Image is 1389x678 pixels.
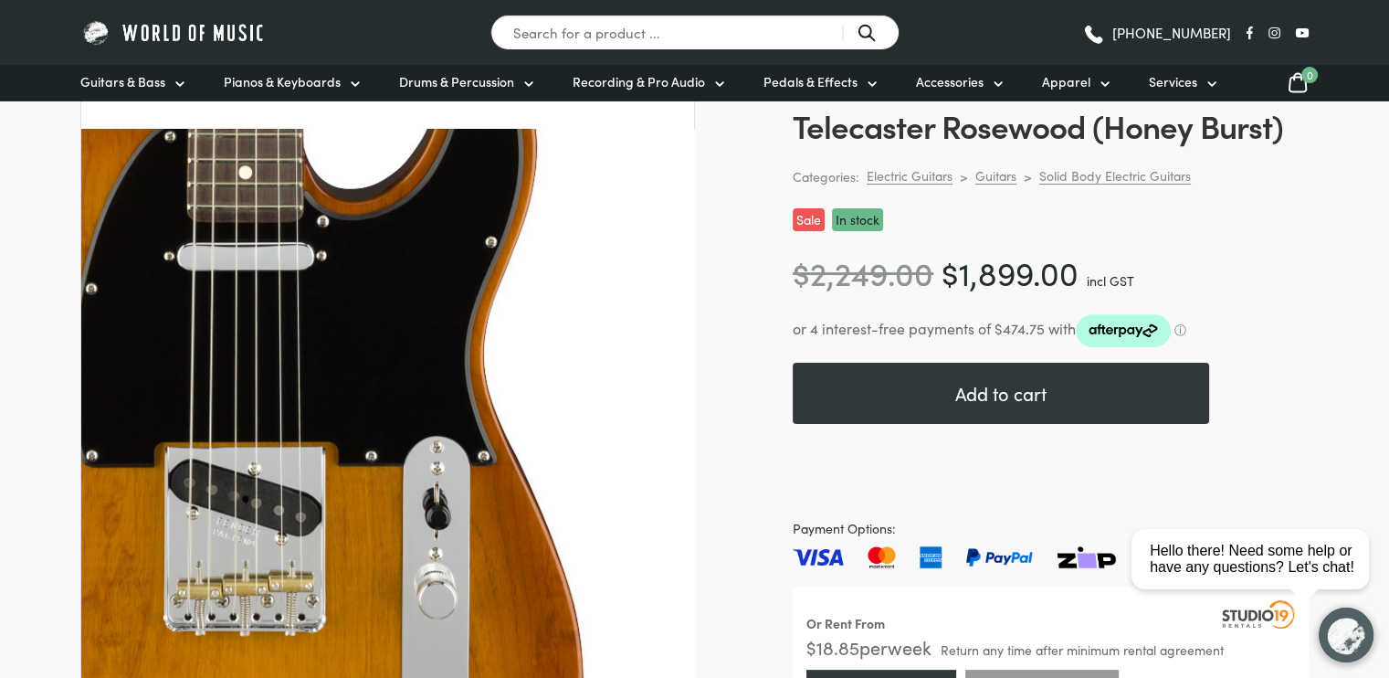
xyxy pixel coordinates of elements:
[867,167,952,185] a: Electric Guitars
[793,68,1309,144] h1: Fender American Performer Telecaster Rosewood (Honey Burst)
[763,72,858,91] span: Pedals & Effects
[916,72,984,91] span: Accessories
[1112,26,1231,39] span: [PHONE_NUMBER]
[806,613,885,634] div: Or Rent From
[224,72,341,91] span: Pianos & Keyboards
[975,167,1016,185] a: Guitars
[399,72,514,91] span: Drums & Percussion
[793,363,1209,424] button: Add to cart
[1024,168,1032,185] div: >
[793,518,1309,539] span: Payment Options:
[960,168,968,185] div: >
[793,446,1309,496] iframe: PayPal
[941,643,1224,656] span: Return any time after minimum rental agreement
[793,546,1195,568] img: Pay with Master card, Visa, American Express and Paypal
[1149,72,1197,91] span: Services
[80,72,165,91] span: Guitars & Bass
[793,249,933,294] bdi: 2,249.00
[573,72,705,91] span: Recording & Pro Audio
[793,249,810,294] span: $
[490,15,900,50] input: Search for a product ...
[80,18,268,47] img: World of Music
[832,208,883,231] p: In stock
[1124,477,1389,678] iframe: Chat with our support team
[1301,67,1318,83] span: 0
[1082,19,1231,47] a: [PHONE_NUMBER]
[1087,271,1134,290] span: incl GST
[1039,167,1191,185] a: Solid Body Electric Guitars
[942,249,1079,294] bdi: 1,899.00
[859,634,931,660] span: per week
[806,634,859,660] span: $ 18.85
[942,249,959,294] span: $
[793,166,859,187] span: Categories:
[1042,72,1090,91] span: Apparel
[793,208,825,231] p: Sale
